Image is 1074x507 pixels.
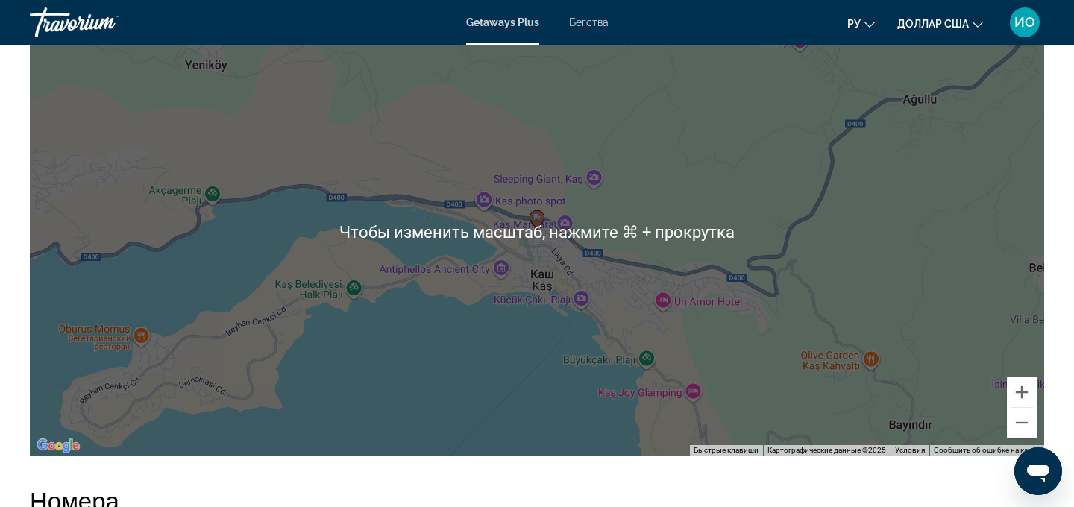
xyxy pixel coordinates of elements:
[1007,377,1037,407] button: Увеличить
[694,445,759,456] button: Быстрые клавиши
[1014,14,1035,30] font: ИО
[897,13,983,34] button: Изменить валюту
[569,16,609,28] a: Бегства
[34,436,83,456] a: Открыть эту область в Google Картах (в новом окне)
[30,3,179,42] a: Травориум
[1007,408,1037,438] button: Уменьшить
[934,446,1040,454] a: Сообщить об ошибке на карте
[847,18,861,30] font: ру
[466,16,539,28] a: Getaways Plus
[767,446,886,454] span: Картографические данные ©2025
[897,18,969,30] font: доллар США
[895,446,925,454] a: Условия (ссылка откроется в новой вкладке)
[847,13,875,34] button: Изменить язык
[1014,447,1062,495] iframe: Кнопка запуска окна обмена сообщениями
[34,436,83,456] img: Google
[1005,7,1044,38] button: Меню пользователя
